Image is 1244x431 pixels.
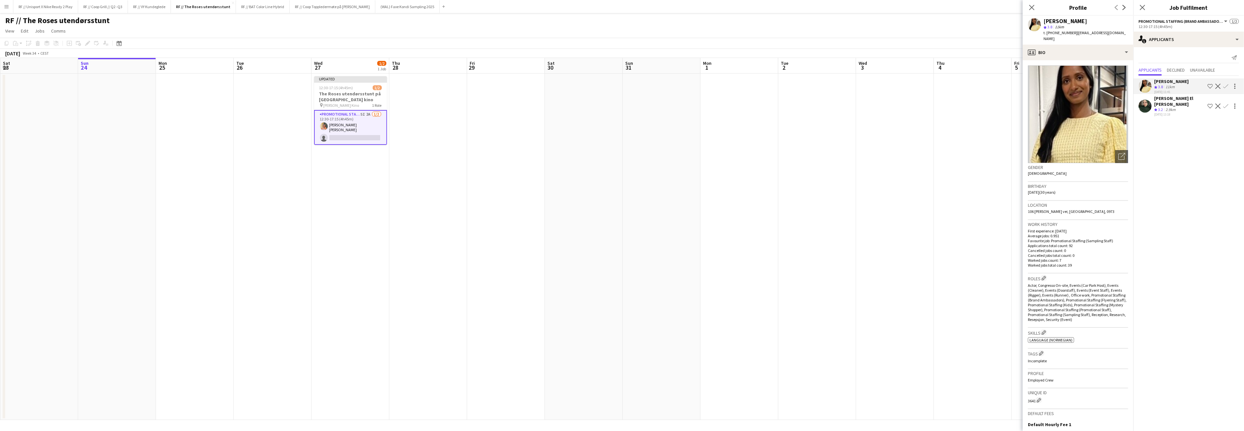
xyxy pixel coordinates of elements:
[3,60,10,66] span: Sat
[159,60,167,66] span: Mon
[1028,253,1128,258] p: Cancelled jobs total count: 0
[392,60,400,66] span: Thu
[21,51,38,56] span: Week 34
[51,28,66,34] span: Comms
[1028,209,1114,214] span: 106 [PERSON_NAME] vei, [GEOGRAPHIC_DATA], 0973
[1028,275,1128,282] h3: Roles
[1047,24,1052,29] span: 3.8
[1028,221,1128,227] h3: Work history
[1164,84,1176,90] div: 11km
[1028,65,1128,163] img: Crew avatar or photo
[1154,78,1189,84] div: [PERSON_NAME]
[1044,18,1087,24] div: [PERSON_NAME]
[314,91,387,103] h3: The Roses utendørsstunt på [GEOGRAPHIC_DATA] kino
[1028,422,1071,427] h3: Default Hourly Fee 1
[859,60,867,66] span: Wed
[703,60,712,66] span: Mon
[314,76,387,145] app-job-card: Updated12:30-17:15 (4h45m)1/2The Roses utendørsstunt på [GEOGRAPHIC_DATA] kino [PERSON_NAME] Kino...
[1154,95,1205,107] div: [PERSON_NAME] El [PERSON_NAME]
[1133,32,1244,47] div: Applicants
[1028,164,1128,170] h3: Gender
[1028,238,1128,243] p: Favourite job: Promotional Staffing (Sampling Staff)
[1028,190,1056,195] span: [DATE] (30 years)
[547,60,555,66] span: Sat
[78,0,128,13] button: RF // Coop Grill // Q2 -Q3
[13,0,78,13] button: RF // Unisport X Nike Ready 2 Play
[1014,60,1019,66] span: Fri
[314,110,387,145] app-card-role: Promotional Staffing (Brand Ambassadors)5I2A1/212:30-17:15 (4h45m)[PERSON_NAME] [PERSON_NAME]
[32,27,47,35] a: Jobs
[1028,370,1128,376] h3: Profile
[1054,24,1065,29] span: 11km
[5,28,14,34] span: View
[236,0,290,13] button: RF // BAT Color Line Hybrid
[702,64,712,71] span: 1
[1028,258,1128,263] p: Worked jobs count: 7
[1028,243,1128,248] p: Applications total count: 92
[1028,410,1128,416] h3: Default fees
[1028,171,1067,176] span: [DEMOGRAPHIC_DATA]
[5,16,110,25] h1: RF // The Roses utendørsstunt
[1028,390,1128,396] h3: Unique ID
[1028,263,1128,268] p: Worked jobs total count: 39
[235,64,244,71] span: 26
[373,85,382,90] span: 1/2
[1190,68,1215,72] span: Unavailable
[40,51,49,56] div: CEST
[128,0,171,13] button: RF // VY Kundeglede
[470,60,475,66] span: Fri
[1013,64,1019,71] span: 5
[378,66,386,71] div: 1 Job
[1028,183,1128,189] h3: Birthday
[236,60,244,66] span: Tue
[780,64,788,71] span: 2
[1139,19,1223,24] span: Promotional Staffing (Brand Ambassadors)
[1028,329,1128,336] h3: Skills
[1028,233,1128,238] p: Average jobs: 0.951
[158,64,167,71] span: 25
[35,28,45,34] span: Jobs
[1115,150,1128,163] div: Open photos pop-in
[372,103,382,108] span: 1 Role
[1167,68,1185,72] span: Declined
[1028,248,1128,253] p: Cancelled jobs count: 0
[377,61,386,66] span: 1/2
[1044,30,1077,35] span: t. [PHONE_NUMBER]
[314,60,323,66] span: Wed
[469,64,475,71] span: 29
[21,28,28,34] span: Edit
[1028,358,1128,363] p: Incomplete
[1023,45,1133,60] div: Bio
[1158,84,1163,89] span: 3.8
[1230,19,1239,24] span: 1/2
[1158,107,1163,112] span: 3.2
[1133,3,1244,12] h3: Job Fulfilment
[1028,283,1127,322] span: Actor, Congresso On-site, Events (Car Park Host), Events (Cleaner), Events (Doorstaff), Events (E...
[391,64,400,71] span: 28
[1028,397,1128,403] div: 3641
[18,27,31,35] a: Edit
[1139,68,1162,72] span: Applicants
[625,60,633,66] span: Sun
[1154,112,1205,117] div: [DATE] 13:18
[1154,90,1189,94] div: [DATE] 11:41
[319,85,353,90] span: 12:30-17:15 (4h45m)
[1028,202,1128,208] h3: Location
[1028,350,1128,357] h3: Tags
[80,64,89,71] span: 24
[858,64,867,71] span: 3
[1030,338,1072,342] span: Language (Norwegian)
[1044,30,1126,41] span: | [EMAIL_ADDRESS][DOMAIN_NAME]
[290,0,375,13] button: RF // Coop Toppledermøte på [PERSON_NAME]
[5,50,20,57] div: [DATE]
[375,0,440,13] button: (WAL) Faxe Kondi Sampling 2025
[314,76,387,81] div: Updated
[1028,378,1128,382] p: Employed Crew
[1164,107,1177,113] div: 2.9km
[81,60,89,66] span: Sun
[313,64,323,71] span: 27
[1023,3,1133,12] h3: Profile
[171,0,236,13] button: RF // The Roses utendørsstunt
[935,64,945,71] span: 4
